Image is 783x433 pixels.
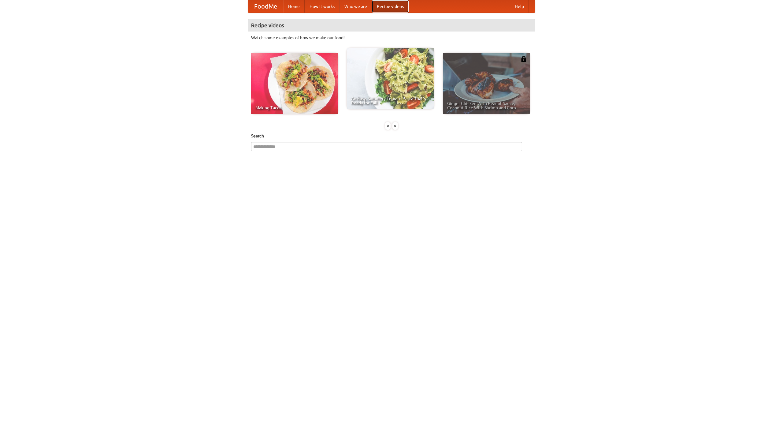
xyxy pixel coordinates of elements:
p: Watch some examples of how we make our food! [251,35,532,41]
a: FoodMe [248,0,283,13]
img: 483408.png [521,56,527,62]
a: Help [510,0,529,13]
a: How it works [305,0,340,13]
h4: Recipe videos [248,19,535,32]
a: Who we are [340,0,372,13]
a: Home [283,0,305,13]
div: « [385,122,391,130]
span: Making Tacos [255,106,334,110]
a: An Easy, Summery Tomato Pasta That's Ready for Fall [347,48,434,109]
span: An Easy, Summery Tomato Pasta That's Ready for Fall [351,96,429,105]
a: Recipe videos [372,0,409,13]
h5: Search [251,133,532,139]
a: Making Tacos [251,53,338,114]
div: » [392,122,398,130]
